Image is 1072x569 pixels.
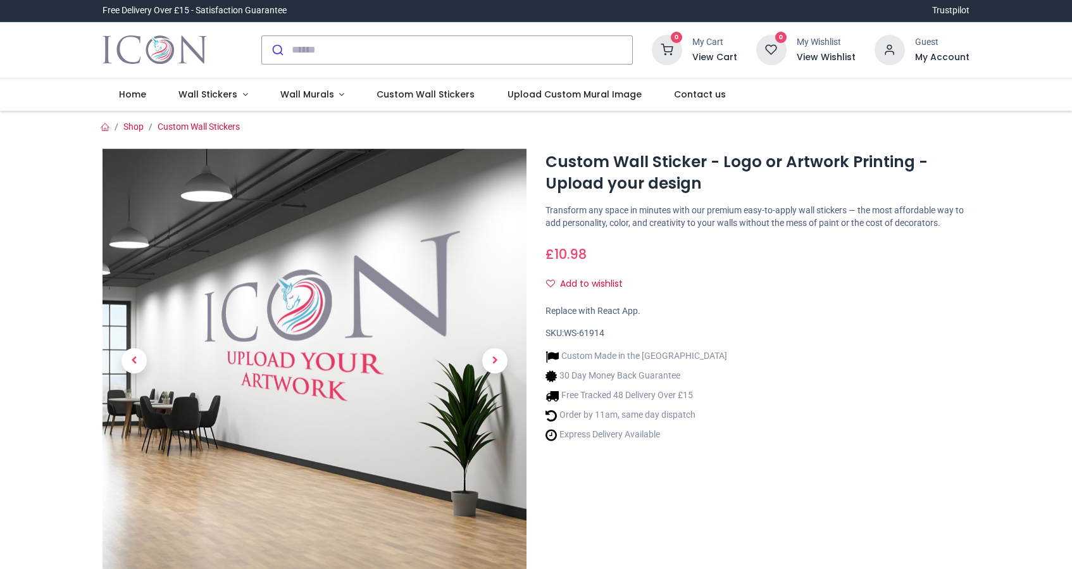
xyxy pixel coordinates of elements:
span: WS-61914 [564,328,604,338]
a: Wall Murals [264,78,361,111]
i: Add to wishlist [546,279,555,288]
img: Icon Wall Stickers [103,32,207,68]
li: Express Delivery Available [545,428,727,442]
a: Custom Wall Stickers [158,122,240,132]
li: Order by 11am, same day dispatch [545,409,727,422]
button: Submit [262,36,292,64]
span: Wall Stickers [178,88,237,101]
a: My Account [915,51,969,64]
span: Previous [122,348,147,373]
div: My Cart [692,36,737,49]
button: Add to wishlistAdd to wishlist [545,273,633,295]
p: Transform any space in minutes with our premium easy-to-apply wall stickers — the most affordable... [545,204,969,229]
span: Next [482,348,508,373]
span: Custom Wall Stickers [377,88,475,101]
a: Shop [123,122,144,132]
a: Logo of Icon Wall Stickers [103,32,207,68]
a: Previous [103,212,166,509]
div: Guest [915,36,969,49]
h1: Custom Wall Sticker - Logo or Artwork Printing - Upload your design [545,151,969,195]
div: Free Delivery Over £15 - Satisfaction Guarantee [103,4,287,17]
li: Custom Made in the [GEOGRAPHIC_DATA] [545,350,727,363]
a: 0 [652,44,682,54]
span: 10.98 [554,245,587,263]
a: View Cart [692,51,737,64]
div: Replace with React App. [545,305,969,318]
span: £ [545,245,587,263]
a: Wall Stickers [162,78,264,111]
sup: 0 [775,32,787,44]
a: View Wishlist [797,51,856,64]
a: Trustpilot [932,4,969,17]
a: 0 [756,44,787,54]
span: Home [119,88,146,101]
span: Contact us [674,88,726,101]
span: Wall Murals [280,88,334,101]
li: Free Tracked 48 Delivery Over £15 [545,389,727,403]
a: Next [463,212,527,509]
span: Upload Custom Mural Image [508,88,642,101]
sup: 0 [671,32,683,44]
li: 30 Day Money Back Guarantee [545,370,727,383]
div: My Wishlist [797,36,856,49]
div: SKU: [545,327,969,340]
